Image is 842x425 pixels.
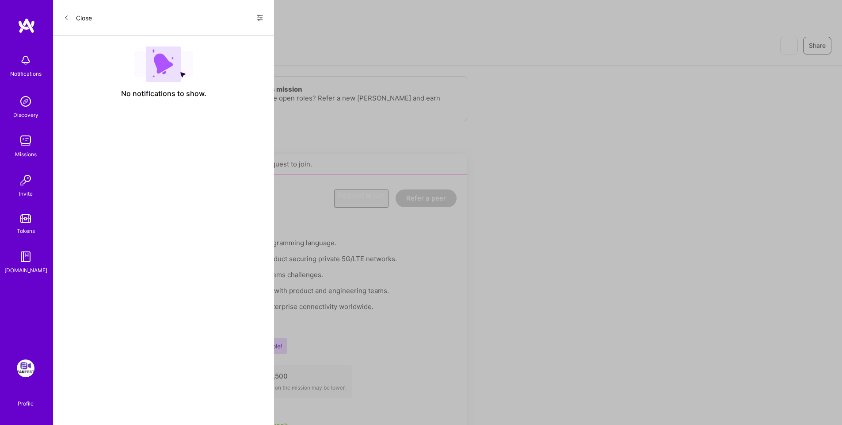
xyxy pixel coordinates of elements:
button: Close [64,11,92,25]
img: FanFest: Media Engagement Platform [17,359,34,377]
img: guide book [17,248,34,266]
img: tokens [20,214,31,223]
img: bell [17,51,34,69]
div: Tokens [17,226,35,236]
div: Profile [18,399,34,407]
div: Invite [19,189,33,198]
a: FanFest: Media Engagement Platform [15,359,37,377]
img: Invite [17,171,34,189]
img: logo [18,18,35,34]
img: empty [134,46,193,82]
img: discovery [17,93,34,110]
div: Discovery [13,110,38,120]
div: Notifications [10,69,42,78]
div: Missions [15,150,37,159]
span: No notifications to show. [121,89,206,98]
img: teamwork [17,132,34,150]
div: [DOMAIN_NAME] [4,266,47,275]
a: Profile [15,390,37,407]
